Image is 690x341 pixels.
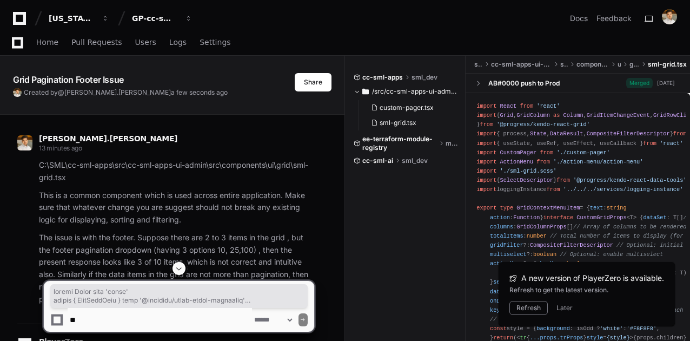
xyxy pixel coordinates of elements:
[24,88,228,97] span: Created by
[520,103,533,109] span: from
[530,242,613,248] span: CompositeFilterDescriptor
[662,9,677,24] img: avatar
[372,87,457,96] span: /src/cc-sml-apps-ui-admin/src/components/ui/grid
[587,130,670,137] span: CompositeFilterDescriptor
[567,260,590,267] span: boolean
[573,177,686,183] span: '@progress/kendo-react-data-tools'
[367,100,451,115] button: custom-pager.tsx
[480,121,494,128] span: from
[509,286,664,294] div: Refresh to get the latest version.
[476,130,496,137] span: import
[39,144,82,152] span: 13 minutes ago
[39,189,314,226] p: This is a common component which is used across entire application. Make sure that whatever chang...
[71,39,122,45] span: Pull Requests
[13,74,124,85] app-text-character-animate: Grid Pagination Footer Issue
[563,186,684,193] span: '../../../services/logging-instance'
[362,73,403,82] span: cc-sml-apps
[476,112,496,119] span: import
[500,168,556,174] span: './sml-grid.scss'
[543,214,573,221] span: interface
[536,103,560,109] span: 'react'
[362,156,393,165] span: cc-sml-ai
[516,224,566,230] span: GridColumnProps
[132,13,178,24] div: GP-cc-sml-apps
[536,260,563,267] span: showMenu
[553,159,643,165] span: './action-menu/action-menu'
[490,251,527,258] span: multiselect
[500,112,513,119] span: Grid
[490,214,510,221] span: action
[490,224,513,230] span: columns
[509,301,548,315] button: Refresh
[380,119,416,127] span: sml-grid.tsx
[362,135,437,152] span: ee-terraform-module-registry
[380,103,434,112] span: custom-pager.tsx
[513,214,540,221] span: Function
[500,103,516,109] span: React
[295,73,331,91] button: Share
[17,135,32,150] img: avatar
[673,130,687,137] span: from
[533,251,556,258] span: boolean
[657,79,675,87] div: [DATE]
[36,30,58,55] a: Home
[570,13,588,24] a: Docs
[474,60,482,69] span: src
[590,205,603,211] span: text
[476,149,496,156] span: import
[500,177,553,183] span: SelectDescriptor
[446,139,457,148] span: main
[576,60,608,69] span: components
[556,304,573,312] button: Later
[618,60,621,69] span: ui
[44,9,114,28] button: [US_STATE] Pacific
[490,260,523,267] span: actionMenu
[49,13,95,24] div: [US_STATE] Pacific
[530,130,547,137] span: State
[476,103,496,109] span: import
[39,232,314,306] p: The issue is with the footer. Suppose there are 2 to 3 items in the grid , but the footer paginat...
[362,85,369,98] svg: Directory
[527,233,547,239] span: number
[171,88,228,96] span: a few seconds ago
[516,205,580,211] span: GridContextMenuItem
[596,13,632,24] button: Feedback
[576,214,626,221] span: CustomGridProps
[556,177,570,183] span: from
[36,39,58,45] span: Home
[560,60,568,69] span: src
[128,9,197,28] button: GP-cc-sml-apps
[490,233,523,239] span: totalItems
[488,79,560,88] div: AB#0000 push to Prod
[200,30,230,55] a: Settings
[643,140,656,147] span: from
[556,149,610,156] span: './custom-pager'
[54,287,304,305] span: loremi Dolor sita 'conse' adipis { ElitSeddOeiu } temp '@incididu/utlab-etdol-magnaaliq' enimad {...
[412,73,437,82] span: sml_dev
[540,149,553,156] span: from
[516,112,550,119] span: GridColumn
[71,30,122,55] a: Pull Requests
[64,88,171,96] span: [PERSON_NAME].[PERSON_NAME]
[547,186,560,193] span: from
[476,168,496,174] span: import
[476,205,496,211] span: export
[200,39,230,45] span: Settings
[135,39,156,45] span: Users
[660,140,683,147] span: 'react'
[491,60,552,69] span: cc-sml-apps-ui-admin
[476,186,496,193] span: import
[402,156,428,165] span: sml_dev
[476,140,496,147] span: import
[648,60,687,69] span: sml-grid.tsx
[476,177,496,183] span: import
[550,130,583,137] span: DataResult
[629,60,639,69] span: grid
[553,112,560,119] span: as
[476,159,496,165] span: import
[490,242,523,248] span: gridFilter
[626,78,653,88] span: Merged
[521,273,664,284] span: A new version of PlayerZero is available.
[587,112,650,119] span: GridItemChangeEvent
[169,39,187,45] span: Logs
